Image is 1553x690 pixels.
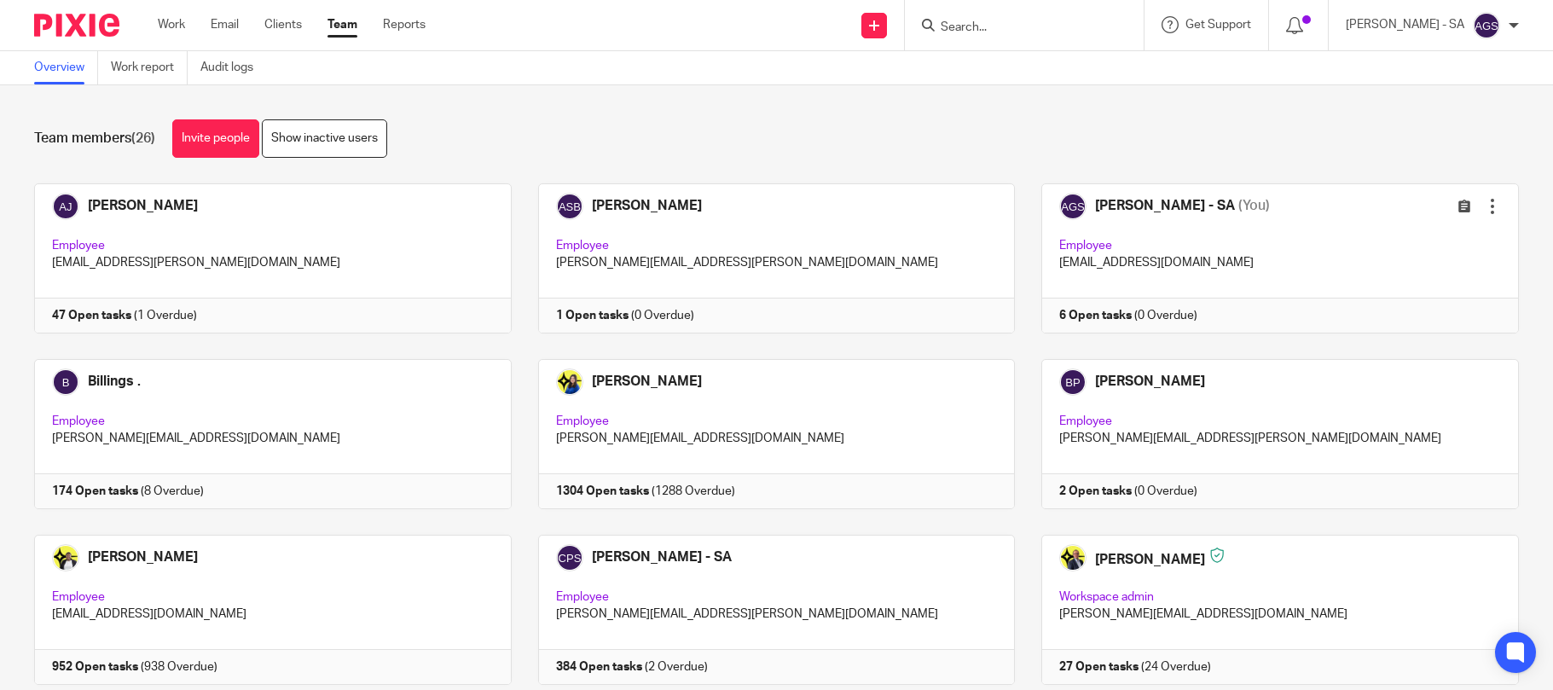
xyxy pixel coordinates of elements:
[383,16,426,33] a: Reports
[939,20,1092,36] input: Search
[34,51,98,84] a: Overview
[211,16,239,33] a: Email
[34,130,155,148] h1: Team members
[131,131,155,145] span: (26)
[1473,12,1500,39] img: svg%3E
[172,119,259,158] a: Invite people
[111,51,188,84] a: Work report
[262,119,387,158] a: Show inactive users
[200,51,266,84] a: Audit logs
[1185,19,1251,31] span: Get Support
[327,16,357,33] a: Team
[34,14,119,37] img: Pixie
[264,16,302,33] a: Clients
[158,16,185,33] a: Work
[1346,16,1464,33] p: [PERSON_NAME] - SA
